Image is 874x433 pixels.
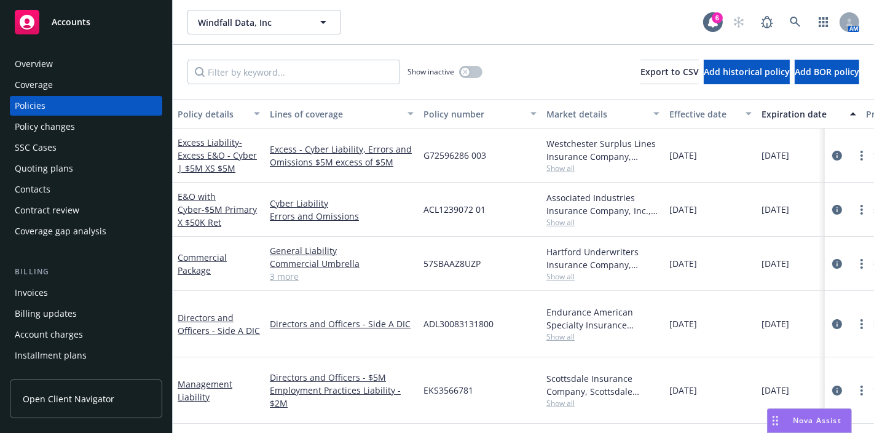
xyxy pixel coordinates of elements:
[795,66,859,77] span: Add BOR policy
[669,384,697,397] span: [DATE]
[270,197,414,210] a: Cyber Liability
[830,202,844,217] a: circleInformation
[768,409,783,432] div: Drag to move
[10,96,162,116] a: Policies
[546,306,659,332] div: Endurance American Specialty Insurance Company, Sompo International, RT Specialty Insurance Servi...
[178,378,232,403] a: Management Liability
[15,75,53,95] div: Coverage
[178,137,257,174] a: Excess Liability
[726,10,751,34] a: Start snowing
[270,384,414,410] a: Employment Practices Liability - $2M
[270,143,414,169] a: Excess - Cyber Liability, Errors and Omissions $5M excess of $5M
[178,252,227,276] a: Commercial Package
[15,304,77,324] div: Billing updates
[640,60,699,84] button: Export to CSV
[669,317,697,330] span: [DATE]
[541,99,664,129] button: Market details
[10,201,162,220] a: Contract review
[10,159,162,178] a: Quoting plans
[762,384,789,397] span: [DATE]
[546,245,659,271] div: Hartford Underwriters Insurance Company, Hartford Insurance Group
[10,325,162,344] a: Account charges
[178,204,257,228] span: - $5M Primary X $50K Ret
[270,317,414,330] a: Directors and Officers - Side A DIC
[755,10,779,34] a: Report a Bug
[178,191,257,228] a: E&O with Cyber
[546,108,646,121] div: Market details
[198,16,304,29] span: Windfall Data, Inc
[757,99,861,129] button: Expiration date
[669,108,738,121] div: Effective date
[15,138,57,157] div: SSC Cases
[15,159,73,178] div: Quoting plans
[423,317,494,330] span: ADL30083131800
[15,180,50,199] div: Contacts
[423,203,486,216] span: ACL1239072 01
[173,99,265,129] button: Policy details
[407,66,454,77] span: Show inactive
[270,371,414,384] a: Directors and Officers - $5M
[762,317,789,330] span: [DATE]
[265,99,419,129] button: Lines of coverage
[767,408,852,433] button: Nova Assist
[52,17,90,27] span: Accounts
[546,271,659,282] span: Show all
[546,332,659,342] span: Show all
[270,244,414,257] a: General Liability
[15,346,87,365] div: Installment plans
[178,137,257,174] span: - Excess E&O - Cyber | $5M XS $5M
[10,266,162,278] div: Billing
[546,191,659,217] div: Associated Industries Insurance Company, Inc., AmTrust Financial Services, RT Specialty Insurance...
[419,99,541,129] button: Policy number
[10,283,162,303] a: Invoices
[10,5,162,39] a: Accounts
[187,10,341,34] button: Windfall Data, Inc
[15,96,45,116] div: Policies
[15,54,53,74] div: Overview
[762,203,789,216] span: [DATE]
[664,99,757,129] button: Effective date
[178,312,260,336] a: Directors and Officers - Side A DIC
[10,346,162,365] a: Installment plans
[10,304,162,324] a: Billing updates
[830,148,844,163] a: circleInformation
[854,256,869,271] a: more
[669,203,697,216] span: [DATE]
[854,317,869,332] a: more
[762,149,789,162] span: [DATE]
[10,54,162,74] a: Overview
[811,10,836,34] a: Switch app
[793,415,841,426] span: Nova Assist
[546,217,659,228] span: Show all
[795,60,859,84] button: Add BOR policy
[854,383,869,398] a: more
[669,257,697,270] span: [DATE]
[546,372,659,398] div: Scottsdale Insurance Company, Scottsdale Insurance Company (Nationwide), E-Risk Services, RT Spec...
[546,398,659,408] span: Show all
[830,383,844,398] a: circleInformation
[270,108,400,121] div: Lines of coverage
[15,221,106,241] div: Coverage gap analysis
[423,108,523,121] div: Policy number
[270,270,414,283] a: 3 more
[640,66,699,77] span: Export to CSV
[712,12,723,23] div: 6
[423,149,486,162] span: G72596286 003
[854,202,869,217] a: more
[10,180,162,199] a: Contacts
[15,283,48,303] div: Invoices
[10,138,162,157] a: SSC Cases
[10,75,162,95] a: Coverage
[178,108,246,121] div: Policy details
[270,210,414,223] a: Errors and Omissions
[270,257,414,270] a: Commercial Umbrella
[669,149,697,162] span: [DATE]
[546,137,659,163] div: Westchester Surplus Lines Insurance Company, Chubb Group, RT Specialty Insurance Services, LLC (R...
[762,257,789,270] span: [DATE]
[704,60,790,84] button: Add historical policy
[546,163,659,173] span: Show all
[830,256,844,271] a: circleInformation
[23,392,114,405] span: Open Client Navigator
[10,117,162,137] a: Policy changes
[15,117,75,137] div: Policy changes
